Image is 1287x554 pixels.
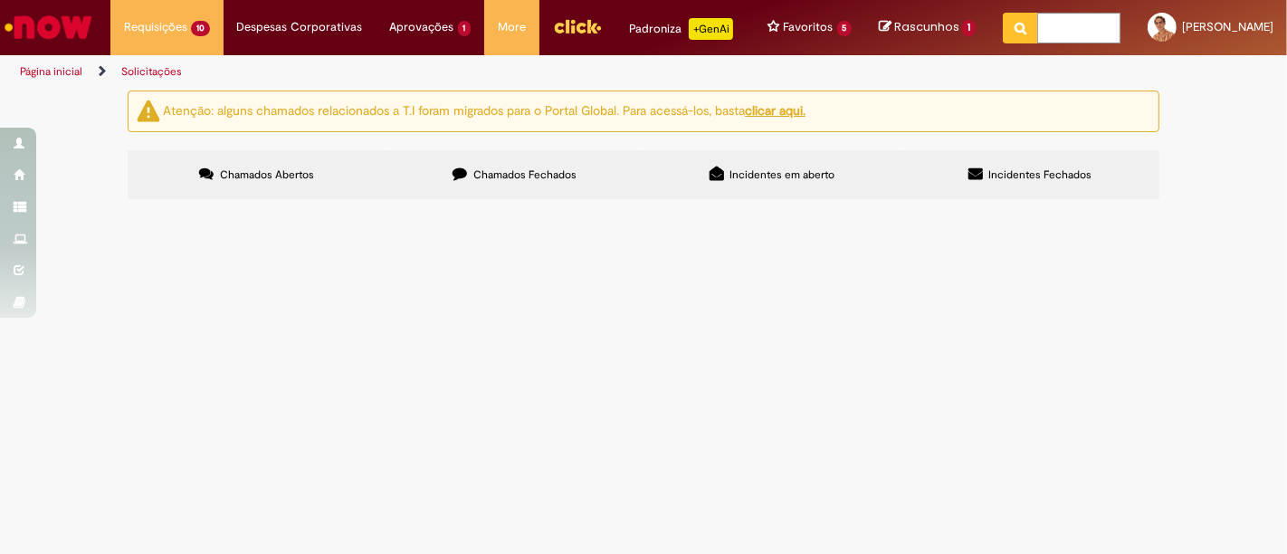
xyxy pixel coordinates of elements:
div: Padroniza [629,18,733,40]
span: Rascunhos [894,18,959,35]
span: Aprovações [390,18,454,36]
span: Incidentes em aberto [730,167,835,182]
span: Incidentes Fechados [989,167,1092,182]
a: clicar aqui. [745,102,806,119]
span: 1 [458,21,472,36]
span: 10 [191,21,210,36]
p: +GenAi [689,18,733,40]
a: Rascunhos [879,19,976,36]
span: Favoritos [784,18,834,36]
ng-bind-html: Atenção: alguns chamados relacionados a T.I foram migrados para o Portal Global. Para acessá-los,... [163,102,806,119]
img: click_logo_yellow_360x200.png [553,13,602,40]
ul: Trilhas de página [14,55,844,89]
img: ServiceNow [2,9,95,45]
a: Página inicial [20,64,82,79]
span: Chamados Fechados [473,167,577,182]
a: Solicitações [121,64,182,79]
span: More [498,18,526,36]
span: Chamados Abertos [220,167,314,182]
span: Despesas Corporativas [237,18,363,36]
span: 5 [837,21,853,36]
span: 1 [962,20,976,36]
span: Requisições [124,18,187,36]
span: [PERSON_NAME] [1182,19,1273,34]
button: Pesquisar [1003,13,1038,43]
